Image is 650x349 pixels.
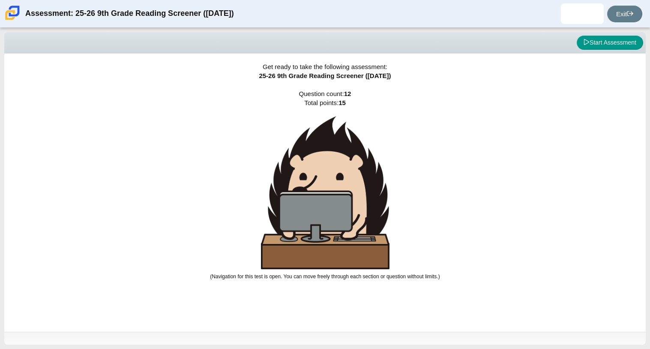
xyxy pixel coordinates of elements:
button: Start Assessment [577,36,643,50]
img: hedgehog-behind-computer-large.png [261,116,389,269]
span: 25-26 9th Grade Reading Screener ([DATE]) [259,72,391,79]
a: Carmen School of Science & Technology [3,16,21,23]
span: Question count: Total points: [210,90,440,280]
span: Get ready to take the following assessment: [263,63,387,70]
img: azul.casiquez.cCnQ1I [575,7,589,21]
img: Carmen School of Science & Technology [3,4,21,22]
b: 15 [338,99,346,106]
small: (Navigation for this test is open. You can move freely through each section or question without l... [210,274,440,280]
b: 12 [344,90,351,97]
div: Assessment: 25-26 9th Grade Reading Screener ([DATE]) [25,3,234,24]
a: Exit [607,6,642,22]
